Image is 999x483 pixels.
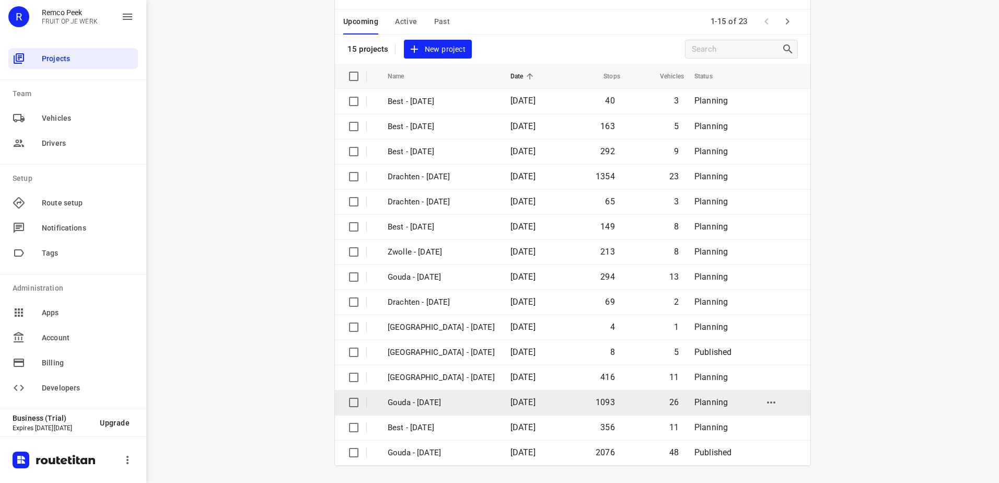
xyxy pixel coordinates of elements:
span: 11 [669,372,679,382]
span: Next Page [777,11,798,32]
div: Apps [8,302,138,323]
span: Planning [694,171,728,181]
p: Expires [DATE][DATE] [13,424,91,432]
p: Gemeente Rotterdam - Thursday [388,347,495,359]
span: Developers [42,383,134,394]
span: Projects [42,53,134,64]
span: Billing [42,358,134,369]
span: [DATE] [510,297,536,307]
input: Search projects [692,41,782,57]
span: Active [395,15,417,28]
span: Upgrade [100,419,130,427]
span: Tags [42,248,134,259]
span: 1354 [596,171,615,181]
span: Planning [694,222,728,232]
p: Administration [13,283,138,294]
p: Best - Thursday [388,422,495,434]
span: [DATE] [510,96,536,106]
p: Best - Friday [388,96,495,108]
span: 23 [669,171,679,181]
span: [DATE] [510,247,536,257]
p: Antwerpen - Thursday [388,321,495,333]
span: Planning [694,397,728,407]
p: 15 projects [347,44,389,54]
p: Drachten - [DATE] [388,171,495,183]
span: Route setup [42,198,134,209]
span: 416 [600,372,615,382]
span: Name [388,70,418,83]
span: [DATE] [510,171,536,181]
span: Account [42,332,134,343]
button: New project [404,40,472,59]
div: Developers [8,377,138,398]
span: [DATE] [510,397,536,407]
p: Gouda - Friday [388,271,495,283]
div: Route setup [8,192,138,213]
span: 163 [600,121,615,131]
span: Previous Page [756,11,777,32]
span: [DATE] [510,272,536,282]
span: 292 [600,146,615,156]
span: Date [510,70,537,83]
div: Vehicles [8,108,138,129]
span: [DATE] [510,197,536,206]
span: New project [410,43,466,56]
p: Best - Friday [388,221,495,233]
span: Planning [694,96,728,106]
span: Planning [694,272,728,282]
span: 9 [674,146,679,156]
p: Gouda - Thursday [388,397,495,409]
p: Business (Trial) [13,414,91,422]
p: FRUIT OP JE WERK [42,18,98,25]
span: Past [434,15,450,28]
p: [GEOGRAPHIC_DATA] - [DATE] [388,372,495,384]
span: Status [694,70,726,83]
span: 3 [674,197,679,206]
span: 69 [605,297,614,307]
p: Team [13,88,138,99]
span: [DATE] [510,121,536,131]
div: R [8,6,29,27]
p: Setup [13,173,138,184]
div: Search [782,43,797,55]
span: [DATE] [510,372,536,382]
span: Stops [590,70,620,83]
span: [DATE] [510,347,536,357]
div: Notifications [8,217,138,238]
span: 2076 [596,447,615,457]
span: [DATE] [510,322,536,332]
span: Published [694,347,732,357]
span: 65 [605,197,614,206]
p: Gouda - Wednesday [388,447,495,459]
span: Vehicles [42,113,134,124]
span: 149 [600,222,615,232]
span: 3 [674,96,679,106]
span: Planning [694,197,728,206]
span: Published [694,447,732,457]
span: Planning [694,297,728,307]
button: Upgrade [91,413,138,432]
div: Tags [8,243,138,263]
span: [DATE] [510,146,536,156]
span: Planning [694,322,728,332]
div: Drivers [8,133,138,154]
span: Planning [694,146,728,156]
p: Zwolle - Friday [388,246,495,258]
span: Drivers [42,138,134,149]
div: Billing [8,352,138,373]
span: Apps [42,307,134,318]
span: Vehicles [646,70,684,83]
span: 1 [674,322,679,332]
span: 13 [669,272,679,282]
span: Planning [694,121,728,131]
p: Remco Peek [42,8,98,17]
span: 48 [669,447,679,457]
span: 40 [605,96,614,106]
span: Planning [694,372,728,382]
span: 356 [600,422,615,432]
span: Planning [694,422,728,432]
span: 8 [674,247,679,257]
span: Notifications [42,223,134,234]
span: 5 [674,121,679,131]
span: 213 [600,247,615,257]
